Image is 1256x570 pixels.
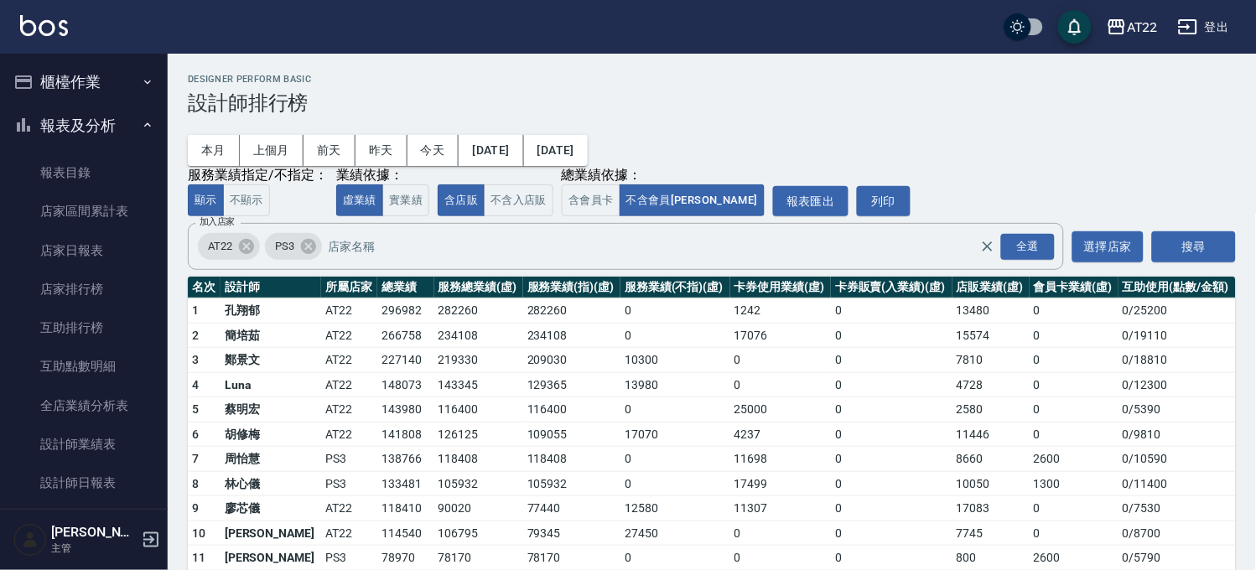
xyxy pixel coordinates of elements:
th: 卡券使用業績(虛) [730,277,831,298]
td: 10050 [952,471,1030,496]
button: 不含入店販 [484,184,553,217]
a: 設計師日報表 [7,464,161,502]
span: PS3 [265,238,304,255]
td: 114540 [377,521,433,546]
td: PS3 [321,447,377,472]
td: AT22 [321,372,377,397]
td: 1242 [730,298,831,324]
input: 店家名稱 [324,232,1010,262]
th: 名次 [188,277,221,298]
td: 0 / 12300 [1118,372,1236,397]
td: 0 / 19110 [1118,323,1236,348]
td: 13480 [952,298,1030,324]
button: 上個月 [240,135,304,166]
span: 1 [192,303,199,317]
button: 搜尋 [1152,231,1236,262]
th: 互助使用(點數/金額) [1118,277,1236,298]
td: 10300 [620,348,730,373]
div: 業績依據： [336,167,429,184]
div: AT22 [1127,17,1158,38]
button: [DATE] [524,135,588,166]
span: 10 [192,526,206,540]
td: 蔡明宏 [221,397,321,422]
td: 77440 [523,496,620,521]
span: 8 [192,477,199,490]
span: 2 [192,329,199,342]
td: 0 [620,397,730,422]
button: 今天 [407,135,459,166]
button: 不含會員[PERSON_NAME] [620,184,765,217]
button: 顯示 [188,184,224,217]
td: 118410 [377,496,433,521]
td: AT22 [321,397,377,422]
td: 林心儀 [221,471,321,496]
th: 總業績 [377,277,433,298]
div: AT22 [198,233,260,260]
td: 11446 [952,422,1030,447]
span: 3 [192,353,199,366]
td: 7745 [952,521,1030,546]
span: 4 [192,378,199,391]
td: 148073 [377,372,433,397]
td: 0 [620,447,730,472]
td: 簡培茹 [221,323,321,348]
td: 79345 [523,521,620,546]
h2: Designer Perform Basic [188,74,1236,85]
button: 不顯示 [223,184,270,217]
td: AT22 [321,496,377,521]
span: 6 [192,427,199,441]
button: Clear [976,235,999,258]
td: 0 [831,521,952,546]
td: 0 [831,397,952,422]
th: 服務業績(不指)(虛) [620,277,730,298]
td: 0 / 10590 [1118,447,1236,472]
td: 17083 [952,496,1030,521]
td: 0 [831,422,952,447]
img: Logo [20,15,68,36]
p: 主管 [51,541,137,556]
button: 實業績 [382,184,429,217]
td: [PERSON_NAME] [221,521,321,546]
th: 設計師 [221,277,321,298]
button: 報表及分析 [7,104,161,148]
td: 27450 [620,521,730,546]
td: 141808 [377,422,433,447]
a: 店家日報表 [7,231,161,270]
td: 0 [1030,298,1118,324]
td: 282260 [523,298,620,324]
span: AT22 [198,238,242,255]
button: save [1058,10,1092,44]
td: 234108 [523,323,620,348]
td: 0 [1030,397,1118,422]
td: 138766 [377,447,433,472]
td: 7810 [952,348,1030,373]
td: 25000 [730,397,831,422]
td: 0 [730,372,831,397]
td: 143980 [377,397,433,422]
td: 90020 [434,496,523,521]
th: 店販業績(虛) [952,277,1030,298]
button: 虛業績 [336,184,383,217]
td: 116400 [523,397,620,422]
td: 周怡慧 [221,447,321,472]
td: 0 [1030,348,1118,373]
td: 4237 [730,422,831,447]
td: 129365 [523,372,620,397]
button: 含店販 [438,184,485,217]
td: 0 [730,521,831,546]
td: 0 [831,496,952,521]
td: 0 [831,348,952,373]
td: 0 / 9810 [1118,422,1236,447]
td: 2580 [952,397,1030,422]
td: 0 [831,372,952,397]
td: 234108 [434,323,523,348]
button: AT22 [1100,10,1165,44]
a: 互助排行榜 [7,308,161,347]
td: 11698 [730,447,831,472]
td: 0 / 11400 [1118,471,1236,496]
button: Open [998,231,1058,263]
span: 9 [192,501,199,515]
td: 118408 [523,447,620,472]
td: 105932 [523,471,620,496]
td: 0 [1030,496,1118,521]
